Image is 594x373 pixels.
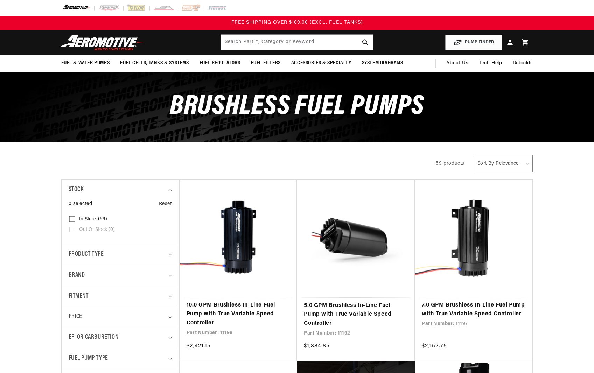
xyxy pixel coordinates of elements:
a: 10.0 GPM Brushless In-Line Fuel Pump with True Variable Speed Controller [187,301,290,328]
span: Fuel Filters [251,59,281,67]
summary: System Diagrams [357,55,408,71]
span: Fitment [69,291,89,302]
span: In stock (59) [79,216,107,223]
input: Search by Part Number, Category or Keyword [221,35,373,50]
summary: EFI or Carburetion (0 selected) [69,327,172,348]
span: 59 products [436,161,464,166]
span: 0 selected [69,200,92,208]
span: Price [69,312,82,322]
span: FREE SHIPPING OVER $109.00 (EXCL. FUEL TANKS) [231,20,363,25]
a: 5.0 GPM Brushless In-Line Fuel Pump with True Variable Speed Controller [304,301,408,328]
span: Rebuilds [513,59,533,67]
span: Accessories & Specialty [291,59,351,67]
summary: Tech Help [474,55,507,72]
img: Aeromotive [58,34,146,51]
summary: Fuel Filters [246,55,286,71]
span: Brushless Fuel Pumps [170,93,424,121]
a: About Us [441,55,474,72]
span: Out of stock (0) [79,227,115,233]
summary: Rebuilds [508,55,538,72]
span: System Diagrams [362,59,403,67]
summary: Fuel & Water Pumps [56,55,115,71]
summary: Fuel Pump Type (0 selected) [69,348,172,369]
span: Fuel Pump Type [69,353,108,364]
summary: Fuel Cells, Tanks & Systems [115,55,194,71]
summary: Product type (0 selected) [69,244,172,265]
a: Reset [159,200,172,208]
summary: Fuel Regulators [194,55,246,71]
span: Tech Help [479,59,502,67]
span: About Us [446,61,468,66]
summary: Price [69,307,172,327]
span: Fuel Regulators [200,59,240,67]
button: PUMP FINDER [445,35,502,50]
button: search button [358,35,373,50]
span: Product type [69,249,104,260]
span: Fuel Cells, Tanks & Systems [120,59,189,67]
summary: Accessories & Specialty [286,55,357,71]
summary: Fitment (0 selected) [69,286,172,307]
span: Stock [69,185,84,195]
span: EFI or Carburetion [69,332,119,343]
span: Fuel & Water Pumps [61,59,110,67]
summary: Brand (0 selected) [69,265,172,286]
span: Brand [69,270,85,281]
summary: Stock (0 selected) [69,180,172,200]
a: 7.0 GPM Brushless In-Line Fuel Pump with True Variable Speed Controller [422,301,525,319]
